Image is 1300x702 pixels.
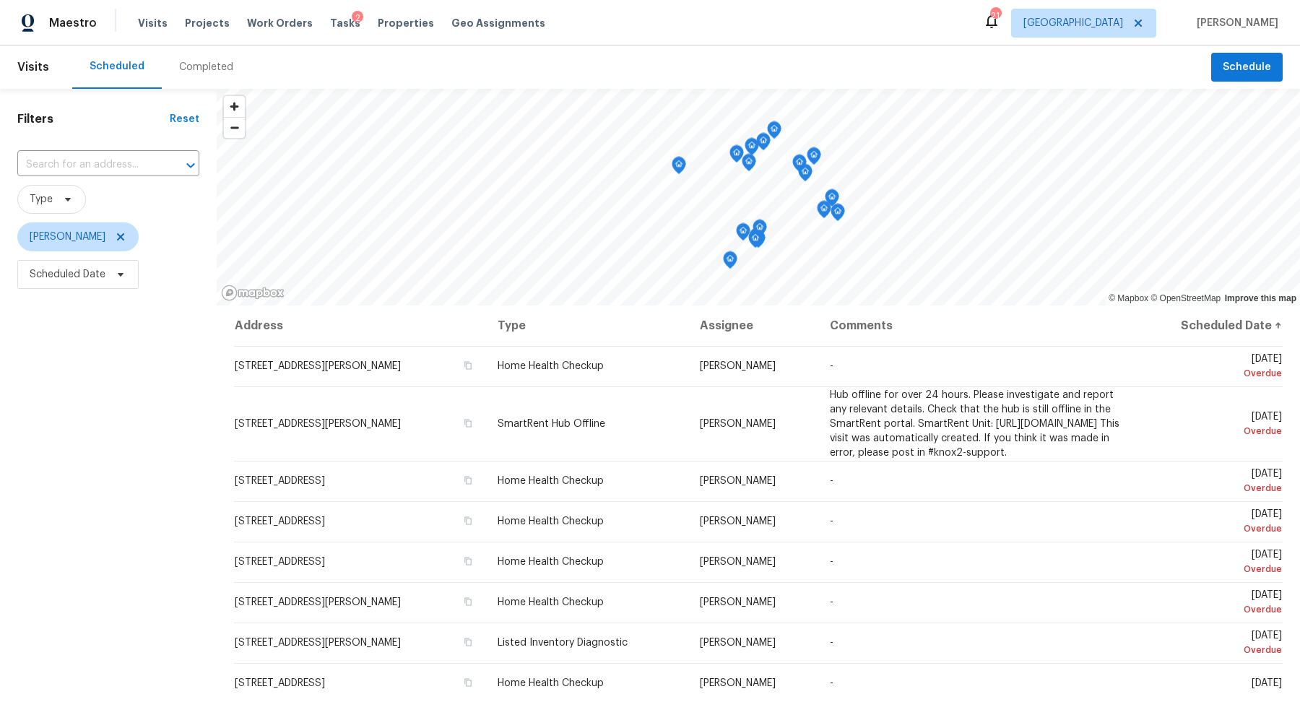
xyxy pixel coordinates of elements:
span: Tasks [330,18,360,28]
span: [PERSON_NAME] [30,230,105,244]
span: [STREET_ADDRESS][PERSON_NAME] [235,361,401,371]
span: - [830,638,833,648]
div: Map marker [736,223,750,246]
button: Zoom in [224,96,245,117]
span: Home Health Checkup [498,678,604,688]
button: Schedule [1211,53,1283,82]
span: [DATE] [1252,678,1282,688]
span: Geo Assignments [451,16,545,30]
span: Listed Inventory Diagnostic [498,638,628,648]
div: Overdue [1145,481,1282,495]
div: Reset [170,112,199,126]
div: Completed [179,60,233,74]
div: Map marker [767,121,781,144]
span: [STREET_ADDRESS] [235,516,325,526]
a: OpenStreetMap [1150,293,1221,303]
span: [PERSON_NAME] [700,638,776,648]
span: [STREET_ADDRESS] [235,678,325,688]
div: Map marker [831,204,845,226]
span: Properties [378,16,434,30]
span: Projects [185,16,230,30]
span: [PERSON_NAME] [700,678,776,688]
span: Hub offline for over 24 hours. Please investigate and report any relevant details. Check that the... [830,390,1119,458]
div: Map marker [742,154,756,176]
span: Visits [138,16,168,30]
div: Map marker [723,251,737,274]
button: Copy Address [461,636,474,649]
span: [STREET_ADDRESS][PERSON_NAME] [235,419,401,429]
span: [PERSON_NAME] [700,597,776,607]
div: Map marker [825,189,839,212]
span: - [830,597,833,607]
span: [DATE] [1145,354,1282,381]
div: 2 [352,11,363,25]
span: [GEOGRAPHIC_DATA] [1023,16,1123,30]
span: [PERSON_NAME] [1191,16,1278,30]
th: Address [234,305,486,346]
h1: Filters [17,112,170,126]
span: - [830,476,833,486]
a: Improve this map [1225,293,1296,303]
span: [DATE] [1145,509,1282,536]
div: Overdue [1145,602,1282,617]
span: Work Orders [247,16,313,30]
span: SmartRent Hub Offline [498,419,605,429]
button: Copy Address [461,514,474,527]
th: Type [486,305,688,346]
span: Home Health Checkup [498,361,604,371]
div: Map marker [798,164,812,186]
div: Overdue [1145,562,1282,576]
div: Map marker [729,145,744,168]
span: [PERSON_NAME] [700,419,776,429]
span: [STREET_ADDRESS][PERSON_NAME] [235,638,401,648]
span: [PERSON_NAME] [700,476,776,486]
span: [PERSON_NAME] [700,557,776,567]
div: 21 [990,9,1000,23]
button: Copy Address [461,359,474,372]
span: Home Health Checkup [498,597,604,607]
span: [STREET_ADDRESS] [235,557,325,567]
span: [DATE] [1145,590,1282,617]
div: Overdue [1145,643,1282,657]
input: Search for an address... [17,154,159,176]
span: [DATE] [1145,550,1282,576]
span: - [830,516,833,526]
div: Map marker [753,220,767,242]
span: [STREET_ADDRESS][PERSON_NAME] [235,597,401,607]
a: Mapbox homepage [221,285,285,301]
span: [DATE] [1145,469,1282,495]
span: [DATE] [1145,412,1282,438]
span: Maestro [49,16,97,30]
div: Map marker [749,228,763,251]
div: Map marker [817,201,831,223]
span: Type [30,192,53,207]
span: Visits [17,51,49,83]
div: Overdue [1145,366,1282,381]
div: Map marker [807,147,821,170]
div: Map marker [672,157,686,179]
span: Home Health Checkup [498,476,604,486]
div: Map marker [756,133,771,155]
button: Open [181,155,201,175]
div: Overdue [1145,424,1282,438]
canvas: Map [217,89,1300,305]
button: Copy Address [461,676,474,689]
button: Copy Address [461,474,474,487]
button: Copy Address [461,595,474,608]
span: Scheduled Date [30,267,105,282]
a: Mapbox [1109,293,1148,303]
span: [PERSON_NAME] [700,361,776,371]
span: - [830,557,833,567]
th: Scheduled Date ↑ [1133,305,1283,346]
button: Copy Address [461,555,474,568]
span: - [830,678,833,688]
span: [DATE] [1145,630,1282,657]
div: Map marker [745,138,759,160]
div: Map marker [792,155,807,177]
span: - [830,361,833,371]
span: Schedule [1223,58,1271,77]
div: Overdue [1145,521,1282,536]
span: Zoom out [224,118,245,138]
button: Copy Address [461,417,474,430]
